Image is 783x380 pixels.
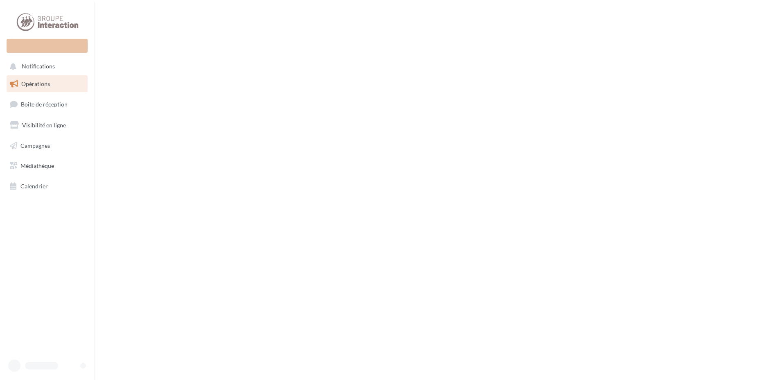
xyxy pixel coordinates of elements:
[5,117,89,134] a: Visibilité en ligne
[7,39,88,53] div: Nouvelle campagne
[5,178,89,195] a: Calendrier
[21,80,50,87] span: Opérations
[21,101,68,108] span: Boîte de réception
[5,95,89,113] a: Boîte de réception
[22,63,55,70] span: Notifications
[5,75,89,93] a: Opérations
[5,137,89,154] a: Campagnes
[5,157,89,174] a: Médiathèque
[20,142,50,149] span: Campagnes
[20,162,54,169] span: Médiathèque
[22,122,66,129] span: Visibilité en ligne
[20,183,48,190] span: Calendrier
